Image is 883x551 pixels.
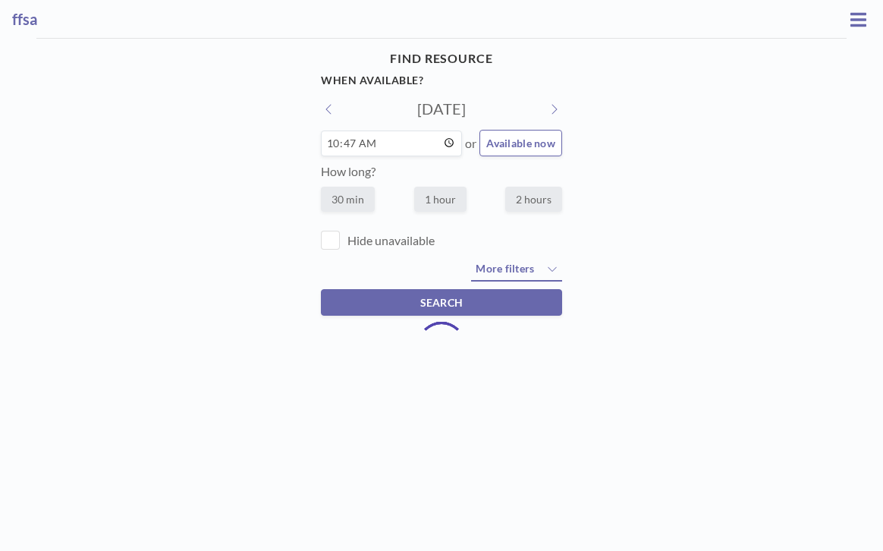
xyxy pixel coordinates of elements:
button: More filters [471,257,562,282]
span: or [465,136,476,151]
h4: FIND RESOURCE [321,45,562,72]
span: SEARCH [420,296,463,309]
button: SEARCH [321,289,562,316]
span: More filters [476,262,534,275]
label: 30 min [321,187,375,212]
label: Hide unavailable [347,233,435,248]
label: 2 hours [505,187,562,212]
span: Available now [486,137,555,150]
label: 1 hour [414,187,467,212]
h3: ffsa [12,10,846,29]
label: How long? [321,164,376,178]
button: Available now [479,130,562,156]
